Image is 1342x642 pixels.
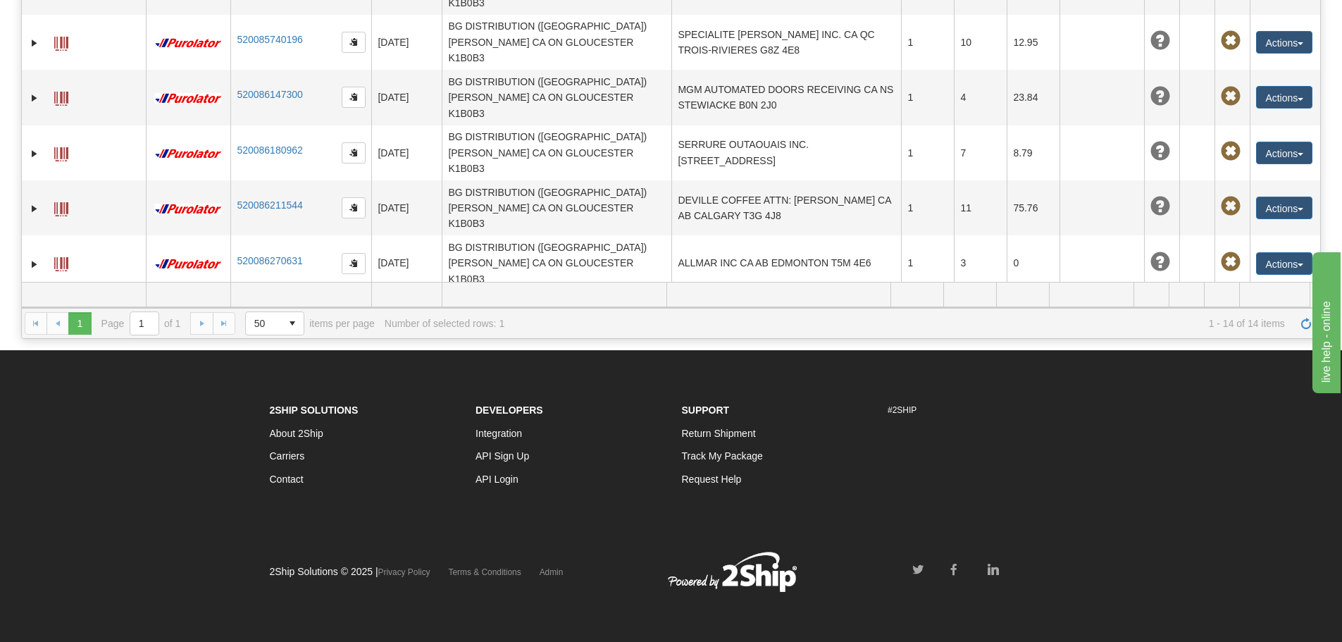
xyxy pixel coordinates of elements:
[270,428,323,439] a: About 2Ship
[237,144,302,156] a: 520086180962
[1221,197,1241,216] span: Pickup Not Assigned
[68,312,91,335] span: Page 1
[27,257,42,271] a: Expand
[1007,70,1060,125] td: 23.84
[1221,31,1241,51] span: Pickup Not Assigned
[1150,142,1170,161] span: Unknown
[54,141,68,163] a: Label
[1150,197,1170,216] span: Unknown
[442,180,671,235] td: BG DISTRIBUTION ([GEOGRAPHIC_DATA]) [PERSON_NAME] CA ON GLOUCESTER K1B0B3
[27,147,42,161] a: Expand
[901,180,954,235] td: 1
[476,450,529,462] a: API Sign Up
[476,428,522,439] a: Integration
[514,318,1285,329] span: 1 - 14 of 14 items
[682,474,742,485] a: Request Help
[1150,252,1170,272] span: Unknown
[954,235,1007,290] td: 3
[1256,86,1312,109] button: Actions
[270,566,430,577] span: 2Ship Solutions © 2025 |
[385,318,504,329] div: Number of selected rows: 1
[1221,87,1241,106] span: Pickup Not Assigned
[1295,312,1317,335] a: Refresh
[54,85,68,108] a: Label
[371,180,442,235] td: [DATE]
[54,196,68,218] a: Label
[27,36,42,50] a: Expand
[342,253,366,274] button: Copy to clipboard
[540,567,564,577] a: Admin
[1256,142,1312,164] button: Actions
[901,125,954,180] td: 1
[682,450,763,462] a: Track My Package
[270,474,304,485] a: Contact
[270,405,359,416] strong: 2Ship Solutions
[1221,252,1241,272] span: Pickup Not Assigned
[342,87,366,108] button: Copy to clipboard
[671,235,901,290] td: ALLMAR INC CA AB EDMONTON T5M 4E6
[671,125,901,180] td: SERRURE OUTAOUAIS INC. [STREET_ADDRESS]
[11,8,130,25] div: live help - online
[1007,15,1060,70] td: 12.95
[442,15,671,70] td: BG DISTRIBUTION ([GEOGRAPHIC_DATA]) [PERSON_NAME] CA ON GLOUCESTER K1B0B3
[130,312,159,335] input: Page 1
[378,567,430,577] a: Privacy Policy
[245,311,304,335] span: Page sizes drop down
[54,251,68,273] a: Label
[1221,142,1241,161] span: Pickup Not Assigned
[27,202,42,216] a: Expand
[682,405,730,416] strong: Support
[101,311,181,335] span: Page of 1
[342,142,366,163] button: Copy to clipboard
[342,32,366,53] button: Copy to clipboard
[1007,235,1060,290] td: 0
[442,70,671,125] td: BG DISTRIBUTION ([GEOGRAPHIC_DATA]) [PERSON_NAME] CA ON GLOUCESTER K1B0B3
[152,259,224,269] img: 11 - Purolator
[270,450,305,462] a: Carriers
[682,428,756,439] a: Return Shipment
[371,235,442,290] td: [DATE]
[1150,31,1170,51] span: Unknown
[237,199,302,211] a: 520086211544
[371,15,442,70] td: [DATE]
[671,15,901,70] td: SPECIALITE [PERSON_NAME] INC. CA QC TROIS-RIVIERES G8Z 4E8
[954,70,1007,125] td: 4
[1007,180,1060,235] td: 75.76
[888,406,1073,415] h6: #2SHIP
[237,34,302,45] a: 520085740196
[152,38,224,49] img: 11 - Purolator
[476,474,518,485] a: API Login
[54,30,68,53] a: Label
[254,316,273,331] span: 50
[449,567,521,577] a: Terms & Conditions
[442,125,671,180] td: BG DISTRIBUTION ([GEOGRAPHIC_DATA]) [PERSON_NAME] CA ON GLOUCESTER K1B0B3
[245,311,375,335] span: items per page
[1256,197,1312,219] button: Actions
[1256,31,1312,54] button: Actions
[281,312,304,335] span: select
[671,70,901,125] td: MGM AUTOMATED DOORS RECEIVING CA NS STEWIACKE B0N 2J0
[901,70,954,125] td: 1
[342,197,366,218] button: Copy to clipboard
[954,15,1007,70] td: 10
[901,15,954,70] td: 1
[152,93,224,104] img: 11 - Purolator
[442,235,671,290] td: BG DISTRIBUTION ([GEOGRAPHIC_DATA]) [PERSON_NAME] CA ON GLOUCESTER K1B0B3
[152,204,224,214] img: 11 - Purolator
[237,255,302,266] a: 520086270631
[27,91,42,105] a: Expand
[671,180,901,235] td: DEVILLE COFFEE ATTN: [PERSON_NAME] CA AB CALGARY T3G 4J8
[476,405,543,416] strong: Developers
[237,89,302,100] a: 520086147300
[152,149,224,159] img: 11 - Purolator
[1256,252,1312,275] button: Actions
[954,125,1007,180] td: 7
[954,180,1007,235] td: 11
[371,70,442,125] td: [DATE]
[1310,249,1341,393] iframe: chat widget
[371,125,442,180] td: [DATE]
[1007,125,1060,180] td: 8.79
[1150,87,1170,106] span: Unknown
[901,235,954,290] td: 1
